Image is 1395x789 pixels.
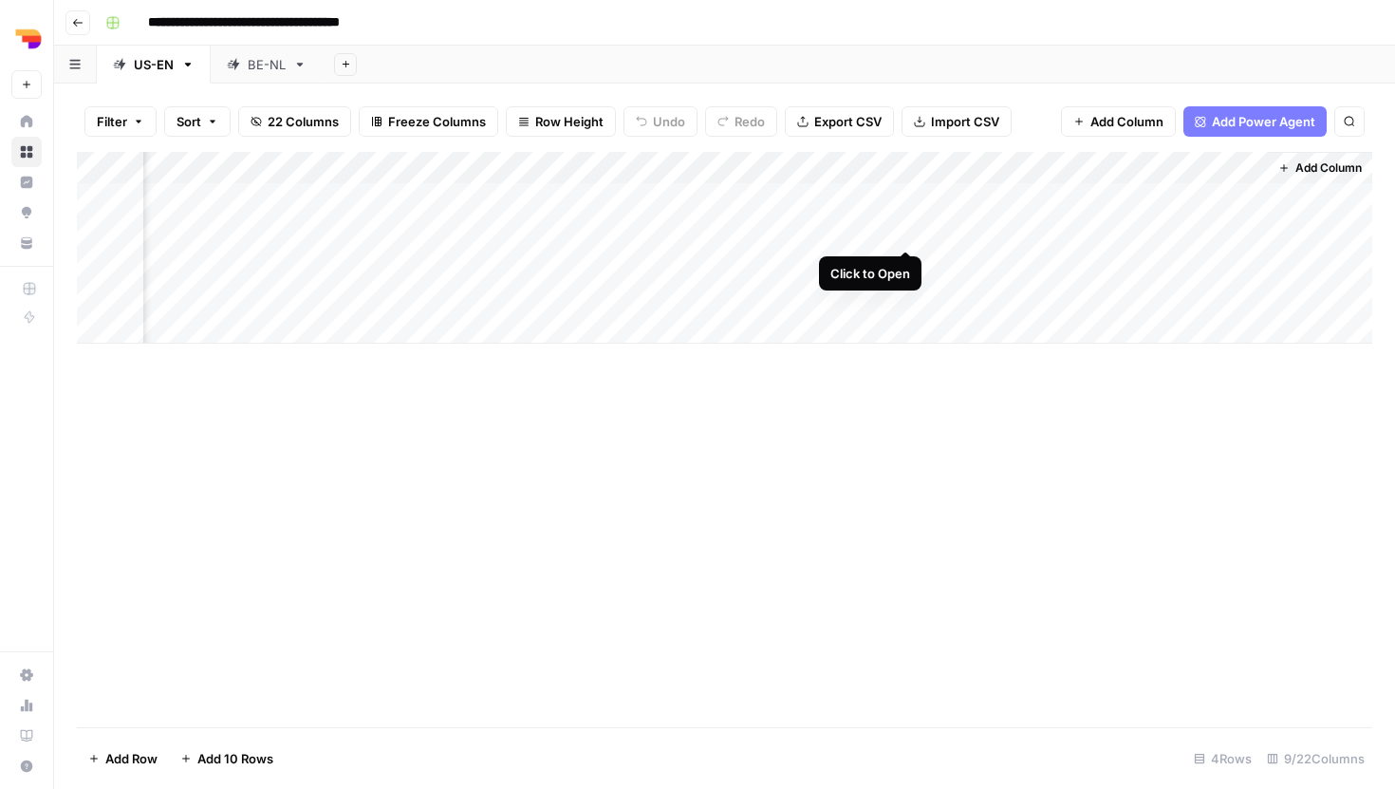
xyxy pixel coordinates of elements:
[506,106,616,137] button: Row Height
[11,690,42,721] a: Usage
[97,112,127,131] span: Filter
[248,55,286,74] div: BE-NL
[134,55,174,74] div: US-EN
[1183,106,1327,137] button: Add Power Agent
[77,743,169,774] button: Add Row
[11,22,46,56] img: Depends Logo
[902,106,1012,137] button: Import CSV
[830,264,910,283] div: Click to Open
[735,112,765,131] span: Redo
[1295,160,1362,177] span: Add Column
[1212,112,1315,131] span: Add Power Agent
[11,751,42,781] button: Help + Support
[211,46,323,84] a: BE-NL
[11,167,42,197] a: Insights
[1259,743,1372,774] div: 9/22 Columns
[705,106,777,137] button: Redo
[11,15,42,63] button: Workspace: Depends
[1271,156,1369,180] button: Add Column
[1186,743,1259,774] div: 4 Rows
[785,106,894,137] button: Export CSV
[535,112,604,131] span: Row Height
[238,106,351,137] button: 22 Columns
[814,112,882,131] span: Export CSV
[11,137,42,167] a: Browse
[197,749,273,768] span: Add 10 Rows
[105,749,158,768] span: Add Row
[1090,112,1163,131] span: Add Column
[84,106,157,137] button: Filter
[1061,106,1176,137] button: Add Column
[11,228,42,258] a: Your Data
[177,112,201,131] span: Sort
[388,112,486,131] span: Freeze Columns
[11,721,42,751] a: Learning Hub
[653,112,685,131] span: Undo
[11,197,42,228] a: Opportunities
[268,112,339,131] span: 22 Columns
[931,112,999,131] span: Import CSV
[623,106,697,137] button: Undo
[97,46,211,84] a: US-EN
[11,660,42,690] a: Settings
[169,743,285,774] button: Add 10 Rows
[359,106,498,137] button: Freeze Columns
[164,106,231,137] button: Sort
[11,106,42,137] a: Home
